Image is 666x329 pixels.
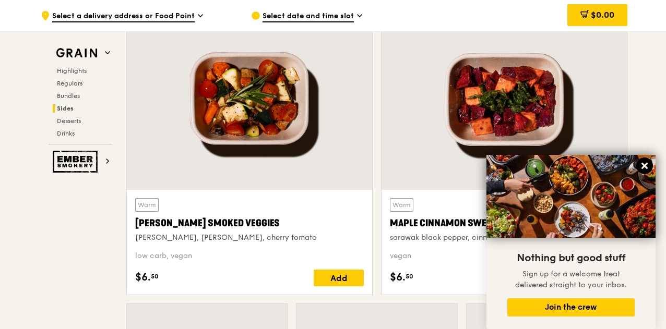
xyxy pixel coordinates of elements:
[57,92,80,100] span: Bundles
[53,151,101,173] img: Ember Smokery web logo
[636,157,653,174] button: Close
[135,216,364,230] div: [PERSON_NAME] Smoked Veggies
[57,117,81,125] span: Desserts
[135,233,364,243] div: [PERSON_NAME], [PERSON_NAME], cherry tomato
[52,11,195,22] span: Select a delivery address or Food Point
[517,252,625,264] span: Nothing but good stuff
[57,105,74,112] span: Sides
[53,44,101,63] img: Grain web logo
[390,216,619,230] div: Maple Cinnamon Sweet Potato
[151,272,159,281] span: 50
[57,67,87,75] span: Highlights
[57,80,82,87] span: Regulars
[135,270,151,285] span: $6.
[486,155,656,238] img: DSC07876-Edit02-Large.jpeg
[135,251,364,261] div: low carb, vegan
[406,272,413,281] span: 50
[591,10,614,20] span: $0.00
[57,130,75,137] span: Drinks
[390,251,619,261] div: vegan
[507,298,635,316] button: Join the crew
[390,233,619,243] div: sarawak black pepper, cinnamon-infused maple syrup, kale
[515,270,627,289] span: Sign up for a welcome treat delivered straight to your inbox.
[390,270,406,285] span: $6.
[390,198,413,212] div: Warm
[314,270,364,286] div: Add
[135,198,159,212] div: Warm
[263,11,354,22] span: Select date and time slot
